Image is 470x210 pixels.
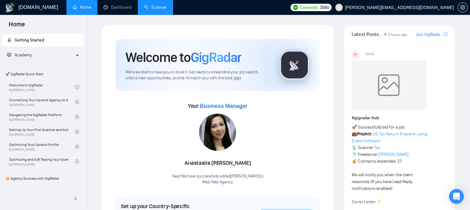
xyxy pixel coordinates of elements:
[444,31,447,37] a: export
[75,129,79,134] span: lock
[300,4,318,11] span: Connects:
[366,51,374,57] span: [DATE]
[188,103,248,109] span: Your
[7,52,32,58] span: Academy
[9,103,68,107] span: By [PERSON_NAME]
[279,50,310,81] img: gigradar-logo.png
[9,185,75,198] a: 1️⃣ Start Here
[2,34,84,46] li: Getting Started
[4,20,30,33] span: Home
[9,127,68,133] span: Setting Up Your First Scanner and Auto-Bidder
[172,173,264,185] div: Yaay! We have successfully added [PERSON_NAME] to
[352,30,383,38] span: Latest Posts from the GigRadar Community
[172,179,264,185] p: Web Help Agency .
[352,199,382,205] strong: Cover Letter 👇
[9,142,68,148] span: Optimizing Your Upwork Profile
[15,52,32,58] span: Academy
[3,68,83,80] span: 🚀 GigRadar Quick Start
[9,156,68,163] span: Optimizing and A/B Testing Your Scanner for Better Results
[172,158,264,168] div: Anastasiia [PERSON_NAME]
[458,5,468,10] a: setting
[191,49,241,66] span: GigRadar
[5,3,15,13] img: logo
[3,172,83,185] span: 👑 Agency Success with GigRadar
[75,159,79,164] span: lock
[200,103,247,109] span: Business Manager
[416,31,442,38] a: Join GigRadar Slack Community
[125,49,241,66] h1: Welcome to
[125,69,269,81] span: We're excited to have you on board. Get ready to streamline your job search, unlock new opportuni...
[449,189,464,204] div: Open Intercom Messenger
[9,133,68,137] span: By [PERSON_NAME]
[199,114,236,151] img: 1706116703718-multi-26.jpg
[458,2,468,12] button: setting
[7,38,11,42] span: rocket
[352,115,447,121] h1: # gigradar-hub
[320,4,329,11] span: 3560
[9,163,68,166] span: By [PERSON_NAME]
[9,112,68,118] span: Navigating the GigRadar Platform
[7,53,11,57] span: fund-projection-screen
[352,51,359,58] div: US
[388,33,407,37] span: 3 hours ago
[378,152,409,157] a: [PERSON_NAME]
[74,195,80,202] span: double-left
[444,32,447,37] span: export
[144,5,167,10] a: searchScanner
[104,5,132,10] a: dashboardDashboard
[293,5,298,10] img: upwork-logo.png
[75,144,79,149] span: lock
[15,37,44,43] span: Getting Started
[73,5,91,10] a: homeHome
[337,5,341,10] span: user
[9,80,75,94] a: Welcome to GigRadarBy[PERSON_NAME]
[9,148,68,151] span: By [PERSON_NAME]
[75,115,79,119] span: lock
[374,145,380,150] a: Tax
[352,60,426,110] img: weqQh+iSagEgQAAAABJRU5ErkJggg==
[9,97,68,103] span: Connecting Your Upwork Agency to GigRadar
[75,85,79,89] span: check-circle
[75,100,79,104] span: lock
[352,131,427,143] a: US Tax Return Preparer using Drake Software
[9,118,68,122] span: By [PERSON_NAME]
[357,131,372,137] strong: Project:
